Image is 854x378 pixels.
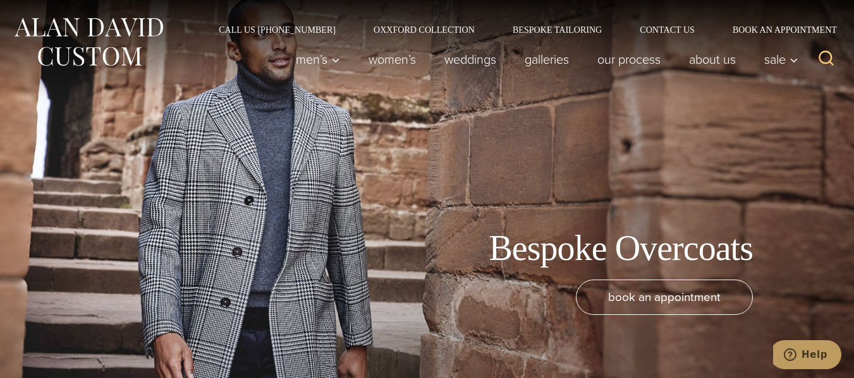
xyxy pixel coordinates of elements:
[200,25,841,34] nav: Secondary Navigation
[621,25,714,34] a: Contact Us
[430,47,511,72] a: weddings
[576,280,753,315] a: book an appointment
[811,44,841,74] button: View Search Form
[494,25,621,34] a: Bespoke Tailoring
[750,47,805,72] button: Sale sub menu toggle
[282,47,805,72] nav: Primary Navigation
[773,340,841,372] iframe: Opens a widget where you can chat to one of our agents
[13,14,164,70] img: Alan David Custom
[355,25,494,34] a: Oxxford Collection
[200,25,355,34] a: Call Us [PHONE_NUMBER]
[489,227,753,269] h1: Bespoke Overcoats
[355,47,430,72] a: Women’s
[583,47,675,72] a: Our Process
[282,47,355,72] button: Men’s sub menu toggle
[608,288,721,306] span: book an appointment
[675,47,750,72] a: About Us
[714,25,841,34] a: Book an Appointment
[511,47,583,72] a: Galleries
